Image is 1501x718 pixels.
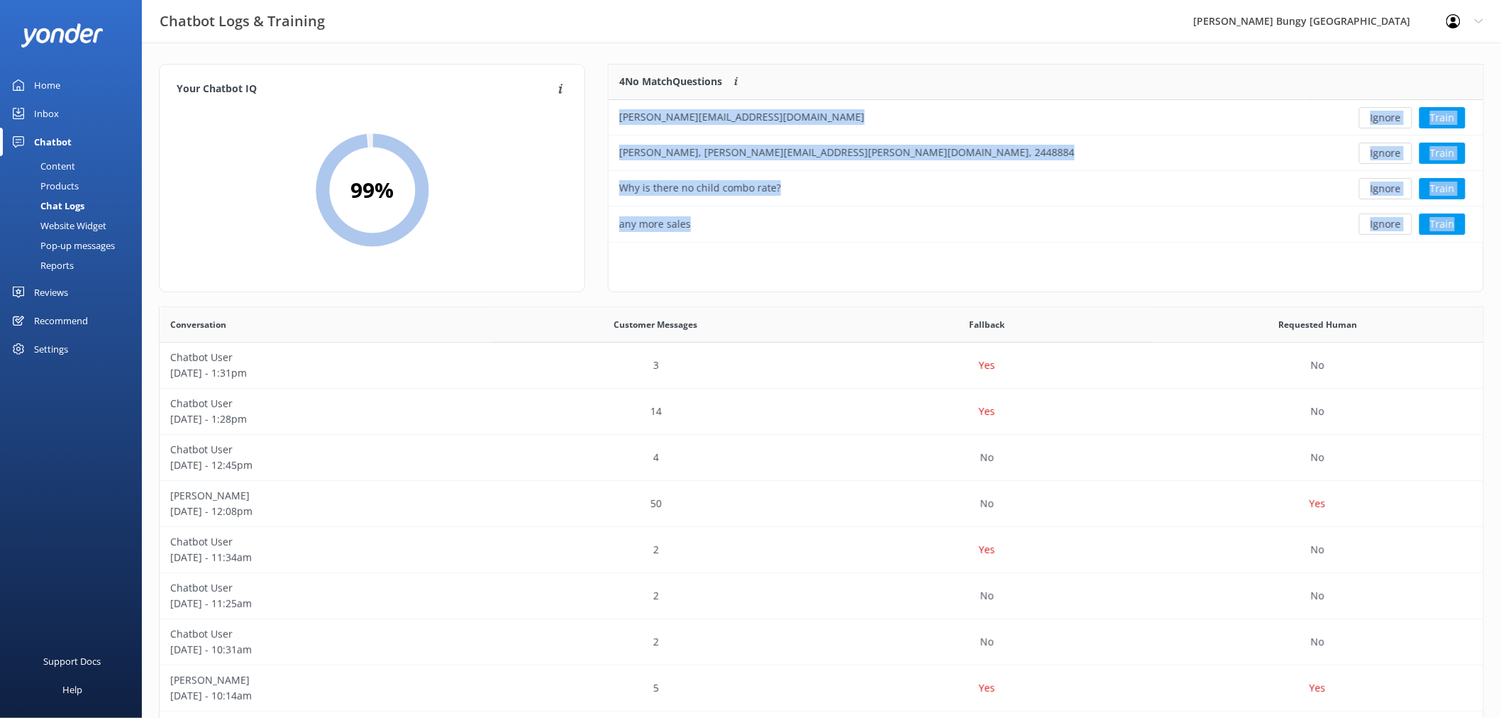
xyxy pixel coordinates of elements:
p: Yes [979,542,995,558]
span: Customer Messages [614,318,698,331]
div: row [160,343,1483,389]
p: No [1311,542,1324,558]
p: Yes [1309,496,1326,512]
p: Chatbot User [170,580,480,596]
p: 2 [653,588,659,604]
button: Train [1419,107,1466,128]
p: Yes [979,358,995,373]
p: Chatbot User [170,396,480,412]
p: 2 [653,542,659,558]
a: Content [9,156,142,176]
div: grid [609,100,1483,242]
p: [DATE] - 12:45pm [170,458,480,473]
button: Train [1419,143,1466,164]
p: [DATE] - 11:25am [170,596,480,612]
p: No [1311,588,1324,604]
div: [PERSON_NAME][EMAIL_ADDRESS][DOMAIN_NAME] [619,109,865,125]
div: row [609,171,1483,206]
p: Yes [979,680,995,696]
div: Content [9,156,75,176]
div: Support Docs [44,647,101,675]
p: Yes [1309,680,1326,696]
p: No [1311,404,1324,419]
div: row [160,481,1483,527]
div: row [160,389,1483,435]
div: Reports [9,255,74,275]
div: Products [9,176,79,196]
a: Chat Logs [9,196,142,216]
p: No [1311,450,1324,465]
div: any more sales [619,216,691,232]
p: No [1311,358,1324,373]
p: [DATE] - 1:28pm [170,412,480,427]
p: Chatbot User [170,626,480,642]
p: [DATE] - 11:34am [170,550,480,565]
a: Pop-up messages [9,236,142,255]
a: Website Widget [9,216,142,236]
p: [PERSON_NAME] [170,673,480,688]
div: Reviews [34,278,68,306]
p: [DATE] - 12:08pm [170,504,480,519]
button: Ignore [1359,143,1412,164]
p: [DATE] - 1:31pm [170,365,480,381]
div: row [609,206,1483,242]
button: Ignore [1359,107,1412,128]
p: No [980,588,994,604]
p: No [980,496,994,512]
p: Yes [979,404,995,419]
img: yonder-white-logo.png [21,23,103,47]
div: row [160,665,1483,712]
a: Products [9,176,142,196]
div: Pop-up messages [9,236,115,255]
p: No [1311,634,1324,650]
button: Train [1419,178,1466,199]
button: Train [1419,214,1466,235]
div: Help [62,675,82,704]
p: 3 [653,358,659,373]
p: 14 [650,404,662,419]
button: Ignore [1359,178,1412,199]
p: Chatbot User [170,350,480,365]
div: Website Widget [9,216,106,236]
span: Conversation [170,318,226,331]
div: row [160,619,1483,665]
div: row [609,136,1483,171]
div: Chatbot [34,128,72,156]
div: Chat Logs [9,196,84,216]
div: Settings [34,335,68,363]
p: 4 No Match Questions [619,74,722,89]
h2: 99 % [350,173,394,207]
h3: Chatbot Logs & Training [160,10,325,33]
p: 4 [653,450,659,465]
a: Reports [9,255,142,275]
button: Ignore [1359,214,1412,235]
p: [DATE] - 10:31am [170,642,480,658]
p: No [980,450,994,465]
div: row [609,100,1483,136]
p: [DATE] - 10:14am [170,688,480,704]
p: Chatbot User [170,442,480,458]
p: [PERSON_NAME] [170,488,480,504]
div: row [160,527,1483,573]
div: Why is there no child combo rate? [619,180,781,196]
p: 2 [653,634,659,650]
div: [PERSON_NAME], [PERSON_NAME][EMAIL_ADDRESS][PERSON_NAME][DOMAIN_NAME], 2448884 [619,145,1075,160]
div: row [160,435,1483,481]
div: Recommend [34,306,88,335]
div: Inbox [34,99,59,128]
h4: Your Chatbot IQ [177,82,554,97]
div: Home [34,71,60,99]
p: 50 [650,496,662,512]
p: Chatbot User [170,534,480,550]
div: row [160,573,1483,619]
p: No [980,634,994,650]
p: 5 [653,680,659,696]
span: Requested Human [1278,318,1357,331]
span: Fallback [969,318,1004,331]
